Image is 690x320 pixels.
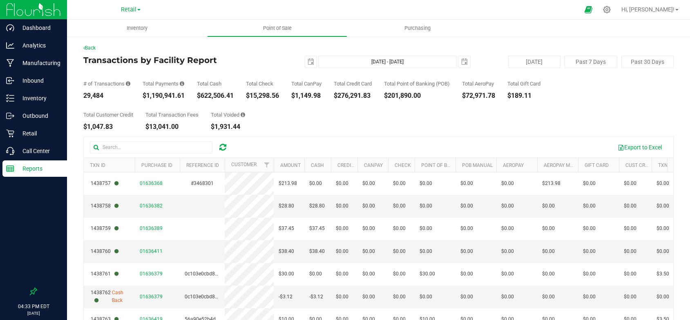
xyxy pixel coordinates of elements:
[507,81,540,86] div: Total Gift Card
[501,180,514,187] span: $0.00
[141,162,172,168] a: Purchase ID
[6,94,14,102] inline-svg: Inventory
[6,41,14,50] inline-svg: Analytics
[336,225,348,232] span: $0.00
[211,124,245,130] div: $1,931.44
[393,180,406,187] span: $0.00
[624,202,636,210] span: $0.00
[362,180,375,187] span: $0.00
[612,140,667,154] button: Export to Excel
[207,20,347,37] a: Point of Sale
[384,92,450,99] div: $201,890.00
[421,162,479,168] a: Point of Banking (POB)
[140,294,163,300] span: 01636379
[140,225,163,231] span: 01636389
[624,293,636,301] span: $0.00
[501,225,514,232] span: $0.00
[657,293,669,301] span: $0.00
[583,180,596,187] span: $0.00
[211,112,245,117] div: Total Voided
[280,162,301,168] a: Amount
[658,162,678,168] a: Txn Fee
[334,81,372,86] div: Total Credit Card
[420,202,432,210] span: $0.00
[140,271,163,277] span: 01636379
[8,255,33,279] iframe: Resource center
[583,248,596,255] span: $0.00
[393,293,406,301] span: $0.00
[6,77,14,85] inline-svg: Inbound
[459,56,470,68] span: select
[309,248,325,255] span: $38.40
[29,287,38,295] label: Pin the sidebar to full width on large screens
[6,59,14,67] inline-svg: Manufacturing
[14,164,63,174] p: Reports
[14,128,63,138] p: Retail
[460,225,473,232] span: $0.00
[657,270,669,278] span: $3.50
[460,248,473,255] span: $0.00
[393,202,406,210] span: $0.00
[185,294,273,300] span: 0c103e0cbd87214d54bb49f4176cb546
[6,165,14,173] inline-svg: Reports
[279,180,297,187] span: $213.98
[625,162,655,168] a: Cust Credit
[420,248,432,255] span: $0.00
[140,180,163,186] span: 01636368
[460,202,473,210] span: $0.00
[624,225,636,232] span: $0.00
[657,225,669,232] span: $0.00
[460,180,473,187] span: $0.00
[309,180,322,187] span: $0.00
[393,270,406,278] span: $0.00
[336,293,348,301] span: $0.00
[145,112,199,117] div: Total Transaction Fees
[279,293,293,301] span: -$3.12
[279,270,294,278] span: $30.00
[657,180,669,187] span: $0.00
[14,41,63,50] p: Analytics
[4,303,63,310] p: 04:33 PM EDT
[542,180,560,187] span: $213.98
[197,81,234,86] div: Total Cash
[362,225,375,232] span: $0.00
[309,293,323,301] span: -$3.12
[90,141,212,153] input: Search...
[334,92,372,99] div: $276,291.83
[501,248,514,255] span: $0.00
[91,180,118,187] span: 1438757
[542,248,555,255] span: $0.00
[185,271,273,277] span: 0c103e0cbd87214d54bb49f4176cb546
[583,270,596,278] span: $0.00
[420,180,432,187] span: $0.00
[336,270,348,278] span: $0.00
[14,146,63,156] p: Call Center
[291,92,322,99] div: $1,149.98
[112,289,130,304] span: Cash Back
[6,112,14,120] inline-svg: Outbound
[337,162,368,168] a: Credit Card
[460,293,473,301] span: $0.00
[393,248,406,255] span: $0.00
[246,92,279,99] div: $15,298.56
[393,225,406,232] span: $0.00
[583,225,596,232] span: $0.00
[6,147,14,155] inline-svg: Call Center
[347,20,487,37] a: Purchasing
[4,310,63,316] p: [DATE]
[565,56,617,68] button: Past 7 Days
[140,248,163,254] span: 01636411
[246,81,279,86] div: Total Check
[420,225,432,232] span: $0.00
[384,81,450,86] div: Total Point of Banking (POB)
[579,2,598,18] span: Open Ecommerce Menu
[91,270,118,278] span: 1438761
[241,112,245,117] i: Sum of all voided payment transaction amounts, excluding tips and transaction fees.
[67,20,207,37] a: Inventory
[542,270,555,278] span: $0.00
[420,270,435,278] span: $30.00
[624,270,636,278] span: $0.00
[90,162,105,168] a: TXN ID
[140,203,163,209] span: 01636382
[583,293,596,301] span: $0.00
